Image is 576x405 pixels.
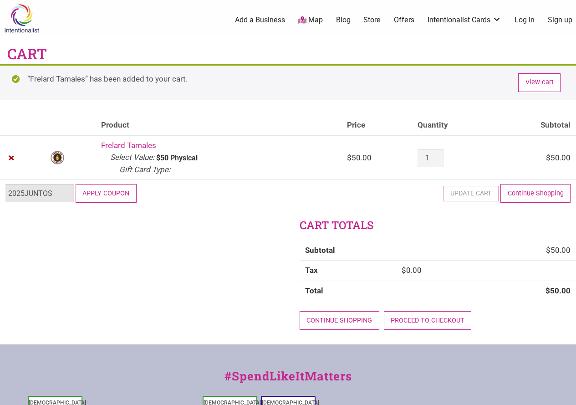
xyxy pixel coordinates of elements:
dt: Select Value: [110,152,154,164]
p: Physical [170,154,198,162]
h1: Cart [7,44,47,64]
a: Frelard Tamales [101,141,156,150]
span: $ [546,153,551,162]
th: Quantity [412,115,494,136]
bdi: 50.00 [545,286,571,295]
th: Subtotal [494,115,576,136]
input: Coupon code [5,184,74,202]
p: $50 [156,154,168,162]
dt: Gift Card Type: [119,164,170,176]
span: $ [347,153,352,162]
button: Apply coupon [76,184,137,203]
a: Continue shopping [300,311,379,330]
button: Update cart [443,186,499,201]
span: $ [402,266,406,275]
a: Proceed to checkout [384,311,472,330]
a: Store [363,15,381,25]
th: Tax [300,260,397,281]
th: Product [96,115,342,136]
bdi: 50.00 [347,153,372,162]
img: Frelard Tamales logo [50,150,65,165]
bdi: 50.00 [546,153,571,162]
span: $ [545,286,550,295]
a: Add a Business [235,15,285,25]
a: Intentionalist Cards [428,15,501,25]
a: Remove Frelard Tamales from cart [5,152,17,164]
a: Offers [394,15,414,25]
span: $ [546,246,551,255]
a: Sign up [548,15,572,25]
th: Subtotal [300,241,397,261]
h2: Cart totals [300,218,576,233]
bdi: 50.00 [546,246,571,255]
a: View cart [518,73,561,92]
a: Map [298,15,323,26]
a: Continue Shopping [500,184,571,203]
input: Product quantity [418,149,444,167]
th: Total [300,281,397,301]
th: Price [342,115,412,136]
bdi: 0.00 [402,266,422,275]
a: Blog [336,15,351,25]
a: Log In [515,15,535,25]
